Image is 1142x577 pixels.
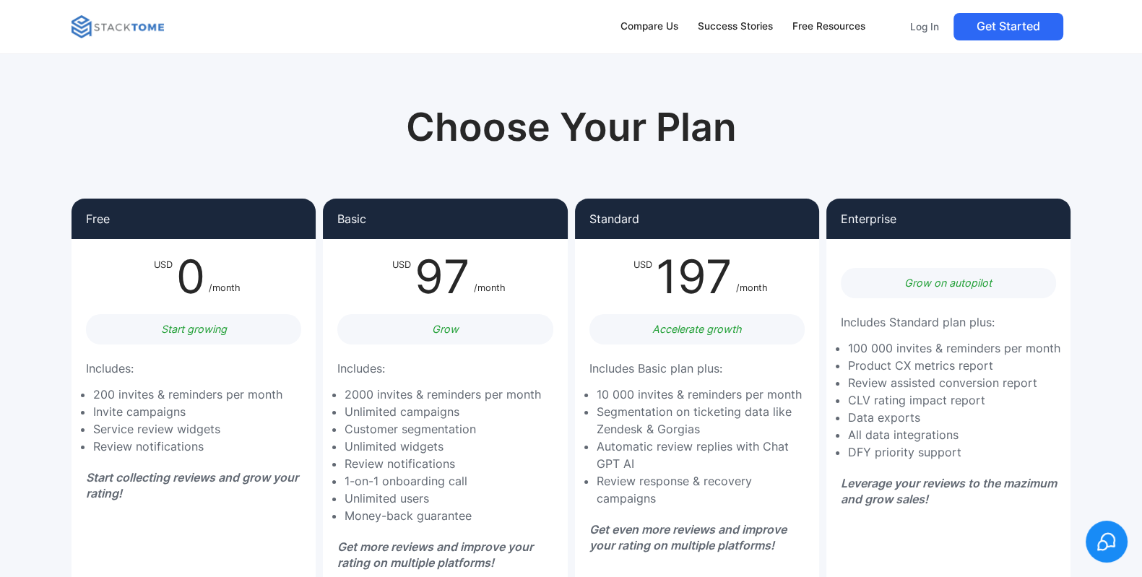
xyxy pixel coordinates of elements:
[93,420,282,438] li: Service review widgets
[432,323,459,335] em: Grow
[161,323,227,335] em: Start growing
[209,253,241,300] div: /month
[620,19,678,35] div: Compare Us
[345,507,541,524] li: Money-back guarantee
[848,391,1060,409] li: CLV rating impact report
[841,213,896,225] p: Enterprise
[841,313,995,332] p: Includes Standard plan plus:
[337,359,385,378] p: Includes:
[345,403,541,420] li: Unlimited campaigns
[691,12,780,42] a: Success Stories
[848,357,1060,374] li: Product CX metrics report
[953,13,1063,40] a: Get Started
[173,253,209,300] div: 0
[785,12,872,42] a: Free Resources
[597,403,812,438] li: Segmentation on ticketing data like Zendesk & Gorgias
[909,20,938,33] p: Log In
[345,490,541,507] li: Unlimited users
[698,19,773,35] div: Success Stories
[93,386,282,403] li: 200 invites & reminders per month
[901,13,948,40] a: Log In
[597,472,812,507] li: Review response & recovery campaigns
[597,386,812,403] li: 10 000 invites & reminders per month
[848,443,1060,461] li: DFY priority support
[154,253,173,300] div: USD
[652,253,736,300] div: 197
[848,374,1060,391] li: Review assisted conversion report
[841,476,1057,506] em: Leverage your reviews to the mazimum and grow sales!
[86,470,298,500] em: Start collecting reviews and grow your rating!
[589,213,639,225] p: Standard
[348,104,795,150] h1: Choose Your Plan
[345,455,541,472] li: Review notifications
[736,253,768,300] div: /month
[392,253,411,300] div: USD
[589,359,722,378] p: Includes Basic plan plus:
[848,426,1060,443] li: All data integrations
[345,438,541,455] li: Unlimited widgets
[473,253,505,300] div: /month
[597,438,812,472] li: Automatic review replies with Chat GPT AI
[337,213,366,225] p: Basic
[614,12,685,42] a: Compare Us
[652,323,742,335] em: Accelerate growth
[848,409,1060,426] li: Data exports
[848,339,1060,357] li: 100 000 invites & reminders per month
[345,386,541,403] li: 2000 invites & reminders per month
[345,420,541,438] li: Customer segmentation
[93,403,282,420] li: Invite campaigns
[633,253,652,300] div: USD
[337,539,533,570] em: Get more reviews and improve your rating on multiple platforms!
[345,472,541,490] li: 1-on-1 onboarding call
[904,277,992,289] em: Grow on autopilot
[93,438,282,455] li: Review notifications
[86,359,134,378] p: Includes:
[86,213,110,225] p: Free
[411,253,473,300] div: 97
[589,522,787,552] em: Get even more reviews and improve your rating on multiple platforms!
[792,19,865,35] div: Free Resources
